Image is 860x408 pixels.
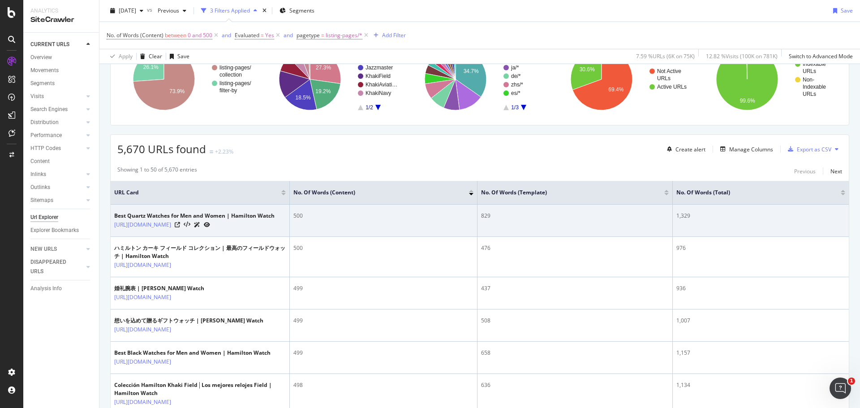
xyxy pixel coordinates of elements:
div: 499 [293,284,473,292]
a: Explorer Bookmarks [30,226,93,235]
div: 1,007 [676,317,845,325]
button: Export as CSV [784,142,831,156]
a: Analysis Info [30,284,93,293]
svg: A chart. [263,40,405,118]
div: Next [830,167,842,175]
button: Switch to Advanced Mode [785,49,853,64]
a: CURRENT URLS [30,40,84,49]
span: 2025 Sep. 25th [119,7,136,14]
div: 829 [481,212,669,220]
div: 476 [481,244,669,252]
span: listing-pages/* [326,29,362,42]
span: Yes [265,29,274,42]
a: Visit Online Page [175,222,180,228]
div: Showing 1 to 50 of 5,670 entries [117,166,197,176]
button: and [284,31,293,39]
div: A chart. [701,40,842,118]
div: Previous [794,167,816,175]
text: URLs [657,75,671,82]
text: URLs [803,91,816,97]
button: [DATE] [107,4,147,18]
text: URLs [803,68,816,74]
text: Jazzmaster [365,64,393,71]
div: Best Black Watches for Men and Women | Hamilton Watch [114,349,271,357]
text: KhakiField [365,73,391,79]
div: Clear [149,52,162,60]
div: 508 [481,317,669,325]
div: 1,134 [676,381,845,389]
div: 500 [293,212,473,220]
button: Manage Columns [717,144,773,155]
a: [URL][DOMAIN_NAME] [114,325,171,334]
div: Search Engines [30,105,68,114]
a: Overview [30,53,93,62]
span: No. of Words (Total) [676,189,827,197]
div: A chart. [555,40,697,118]
text: Active URLs [657,84,687,90]
button: Segments [276,4,318,18]
text: collection [219,72,242,78]
text: 26.1% [143,64,159,70]
button: Previous [154,4,190,18]
span: Segments [289,7,314,14]
div: 1,329 [676,212,845,220]
div: Outlinks [30,183,50,192]
button: Apply [107,49,133,64]
text: KhakiNavy [365,90,391,96]
div: Visits [30,92,44,101]
a: Sitemaps [30,196,84,205]
text: 30.6% [579,66,594,73]
div: Save [177,52,189,60]
span: Evaluated [235,31,259,39]
div: 500 [293,244,473,252]
a: DISAPPEARED URLS [30,258,84,276]
span: = [321,31,324,39]
div: Sitemaps [30,196,53,205]
button: View HTML Source [184,222,190,228]
img: Equal [210,150,213,153]
div: Switch to Advanced Mode [789,52,853,60]
a: Movements [30,66,93,75]
a: Outlinks [30,183,84,192]
div: Segments [30,79,55,88]
div: Colección Hamilton Khaki Field│Los mejores relojes Field | Hamilton Watch [114,381,286,397]
div: ハミルトン カーキ フィールド コレクション | 最高のフィールドウォッチ | Hamilton Watch [114,244,286,260]
text: Indexable [803,84,826,90]
div: Add Filter [382,31,406,39]
div: Analytics [30,7,92,15]
div: HTTP Codes [30,144,61,153]
span: pagetype [297,31,320,39]
div: 658 [481,349,669,357]
div: 婚礼腕表 | [PERSON_NAME] Watch [114,284,210,292]
div: 499 [293,317,473,325]
svg: A chart. [117,40,259,118]
span: No. of Words (Content) [293,189,456,197]
a: Segments [30,79,93,88]
div: 3 Filters Applied [210,7,250,14]
div: 936 [676,284,845,292]
div: times [261,6,268,15]
span: Previous [154,7,179,14]
text: 69.4% [608,86,623,93]
div: 想いを込めて贈るギフトウォッチ | [PERSON_NAME] Watch [114,317,263,325]
a: Search Engines [30,105,84,114]
iframe: Intercom live chat [830,378,851,399]
span: No. of Words (Template) [481,189,651,197]
a: HTTP Codes [30,144,84,153]
text: listing-pages/ [219,64,251,71]
span: between [165,31,186,39]
a: Distribution [30,118,84,127]
div: 1,157 [676,349,845,357]
button: Save [166,49,189,64]
text: zhs/* [511,82,523,88]
div: 12.82 % Visits ( 100K on 781K ) [706,52,778,60]
span: = [261,31,264,39]
div: +2.23% [215,148,233,155]
a: [URL][DOMAIN_NAME] [114,261,171,270]
div: Performance [30,131,62,140]
div: 437 [481,284,669,292]
a: Performance [30,131,84,140]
